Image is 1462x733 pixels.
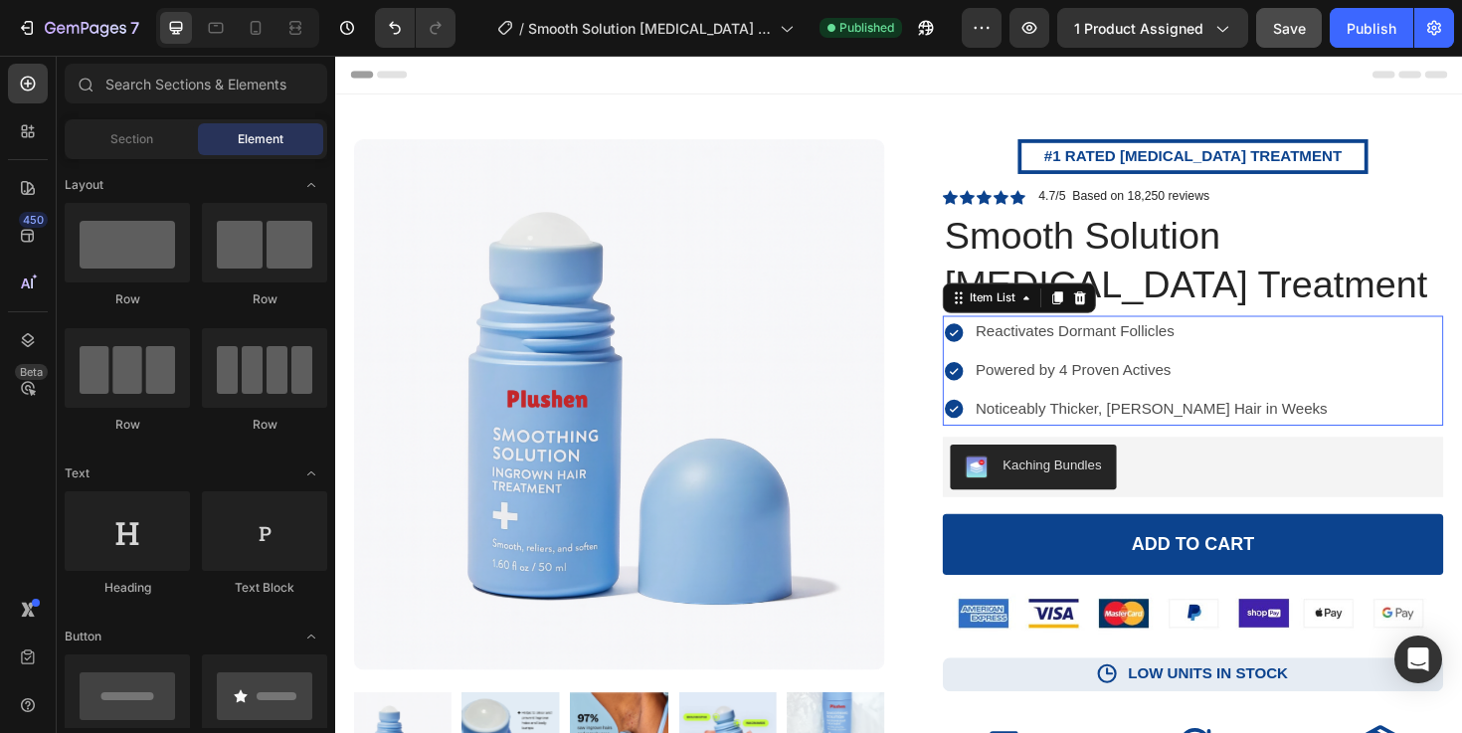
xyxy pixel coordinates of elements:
[1074,18,1203,39] span: 1 product assigned
[65,64,327,103] input: Search Sections & Elements
[707,424,812,445] div: Kaching Bundles
[651,412,827,459] button: Kaching Bundles
[295,621,327,652] span: Toggle open
[668,248,724,266] div: Item List
[751,97,1066,114] strong: #1 RATED [MEDICAL_DATA] TREATMENT
[519,18,524,39] span: /
[65,416,190,434] div: Row
[745,141,926,157] p: 4.7/5 Based on 18,250 reviews
[839,19,894,37] span: Published
[667,424,691,448] img: KachingBundles.png
[839,645,1008,662] strong: LOW UNITS IN STOCK
[643,485,1174,550] button: ADD TO CART
[65,464,90,482] span: Text
[1394,636,1442,683] div: Open Intercom Messenger
[1330,8,1413,48] button: Publish
[202,579,327,597] div: Text Block
[65,628,101,645] span: Button
[8,8,148,48] button: 7
[335,56,1462,733] iframe: Design area
[843,505,974,530] div: ADD TO CART
[528,18,772,39] span: Smooth Solution [MEDICAL_DATA] Treatment
[723,89,1094,125] div: Rich Text Editor. Editing area: main
[295,169,327,201] span: Toggle open
[1057,8,1248,48] button: 1 product assigned
[678,324,885,341] span: Powered by 4 Proven Actives
[65,290,190,308] div: Row
[65,176,103,194] span: Layout
[295,458,327,489] span: Toggle open
[130,16,139,40] p: 7
[202,290,327,308] div: Row
[65,579,190,597] div: Heading
[202,416,327,434] div: Row
[1256,8,1322,48] button: Save
[110,130,153,148] span: Section
[1273,20,1306,37] span: Save
[643,162,1174,270] h1: Smooth Solution [MEDICAL_DATA] Treatment
[375,8,456,48] div: Undo/Redo
[15,364,48,380] div: Beta
[643,560,1174,620] img: gempages_585647930300433213-9c3013ba-572a-44d5-a1c8-3c35659c7a83.jpg
[678,283,889,300] span: Reactivates Dormant Follicles
[678,365,1051,382] span: Noticeably Thicker, [PERSON_NAME] Hair in Weeks
[19,212,48,228] div: 450
[238,130,283,148] span: Element
[1347,18,1396,39] div: Publish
